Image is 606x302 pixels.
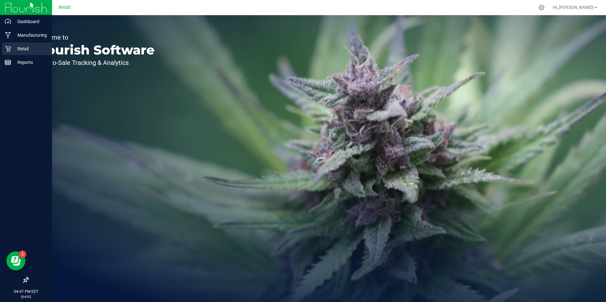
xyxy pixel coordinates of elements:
iframe: Resource center [6,251,25,270]
p: Dashboard [11,18,49,25]
span: Retail [59,5,71,10]
inline-svg: Reports [5,59,11,66]
div: Manage settings [538,4,545,10]
inline-svg: Dashboard [5,18,11,25]
inline-svg: Manufacturing [5,32,11,38]
p: Retail [11,45,49,53]
p: Seed-to-Sale Tracking & Analytics [34,60,155,66]
span: Hi, [PERSON_NAME]! [553,5,594,10]
p: [DATE] [3,294,49,299]
p: Flourish Software [34,44,155,56]
p: Reports [11,59,49,66]
iframe: Resource center unread badge [19,250,26,258]
p: Manufacturing [11,31,49,39]
p: 04:47 PM EDT [3,289,49,294]
inline-svg: Retail [5,46,11,52]
p: Welcome to [34,34,155,41]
